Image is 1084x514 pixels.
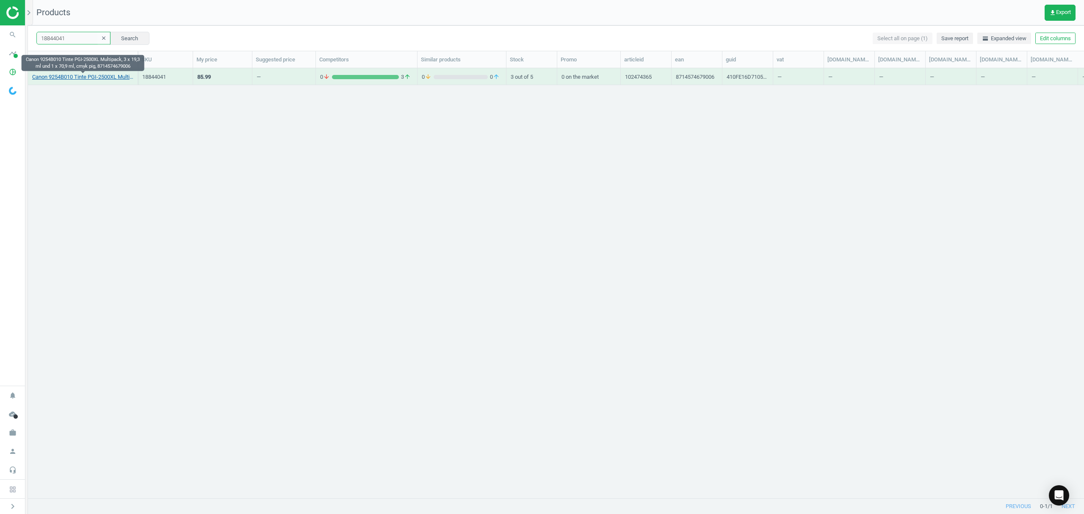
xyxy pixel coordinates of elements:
[5,45,21,61] i: timeline
[320,73,332,81] span: 0
[977,33,1031,44] button: horizontal_splitExpanded view
[257,73,261,84] div: —
[676,73,714,84] div: 8714574679006
[24,8,34,18] i: chevron_right
[97,33,110,44] button: clear
[1053,499,1084,514] button: next
[323,73,330,81] i: arrow_downward
[982,35,989,42] i: horizontal_split
[879,69,921,84] div: —
[1031,69,1073,84] div: —
[777,56,820,64] div: vat
[941,35,968,42] span: Save report
[6,6,66,19] img: ajHJNr6hYgQAAAAASUVORK5CYII=
[981,69,1023,84] div: —
[422,73,434,81] span: 0
[36,32,111,44] input: SKU/Title search
[1048,503,1053,510] span: / 1
[8,501,18,511] i: chevron_right
[727,73,769,84] div: 410FE16D7105EA95E06367043D0ADF79
[5,27,21,43] i: search
[997,499,1040,514] button: previous
[982,35,1026,42] span: Expanded view
[1035,33,1076,44] button: Edit columns
[675,56,719,64] div: ean
[101,35,107,41] i: clear
[1049,9,1071,16] span: Export
[425,73,431,81] i: arrow_downward
[5,387,21,403] i: notifications
[1031,56,1074,64] div: [DOMAIN_NAME](image_url)
[256,56,312,64] div: Suggested price
[9,87,17,95] img: wGWNvw8QSZomAAAAABJRU5ErkJggg==
[777,69,819,84] div: —
[561,69,616,84] div: 0 on the market
[142,73,188,81] div: 18844041
[493,73,500,81] i: arrow_upward
[980,56,1023,64] div: [DOMAIN_NAME](ean)
[421,56,503,64] div: Similar products
[319,56,414,64] div: Competitors
[36,7,70,17] span: Products
[1040,503,1048,510] span: 0 - 1
[32,73,133,81] a: Canon 9254B010 Tinte PGI-2500XL Multipack, 3 x 19,3 ml und 1 x 70,9 ml, cmyk pig, 8714574679006
[404,73,411,81] i: arrow_upward
[624,56,668,64] div: articleid
[488,73,502,81] span: 0
[561,56,617,64] div: Promo
[929,56,973,64] div: [DOMAIN_NAME](description)
[873,33,932,44] button: Select all on page (1)
[625,73,652,84] div: 102474365
[511,69,553,84] div: 3 out of 5
[878,56,922,64] div: [DOMAIN_NAME](delivery)
[28,68,1084,489] div: grid
[22,55,144,71] div: Canon 9254B010 Tinte PGI-2500XL Multipack, 3 x 19,3 ml und 1 x 70,9 ml, cmyk pig, 8714574679006
[5,406,21,422] i: cloud_done
[937,33,973,44] button: Save report
[827,56,871,64] div: [DOMAIN_NAME](brand)
[828,69,870,84] div: —
[110,32,149,44] button: Search
[1049,9,1056,16] i: get_app
[5,462,21,478] i: headset_mic
[877,35,928,42] span: Select all on page (1)
[1049,485,1069,506] div: Open Intercom Messenger
[5,425,21,441] i: work
[510,56,553,64] div: Stock
[196,56,249,64] div: My price
[141,56,189,64] div: SKU
[197,73,211,81] div: 85.99
[726,56,769,64] div: guid
[5,64,21,80] i: pie_chart_outlined
[5,443,21,459] i: person
[399,73,413,81] span: 3
[930,69,972,84] div: —
[2,501,23,512] button: chevron_right
[1045,5,1076,21] button: get_appExport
